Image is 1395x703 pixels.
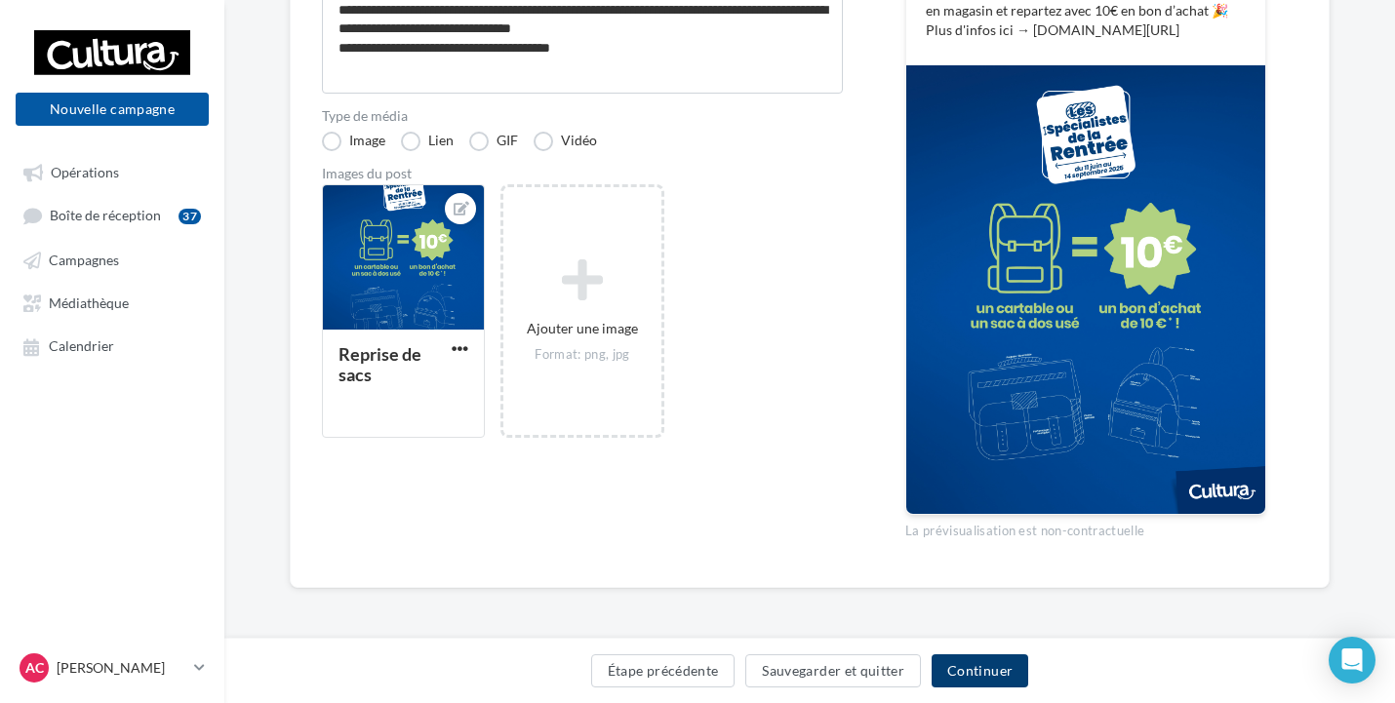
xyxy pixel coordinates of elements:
span: Campagnes [49,252,119,268]
div: Open Intercom Messenger [1329,637,1375,683]
div: 37 [179,209,201,224]
a: Boîte de réception37 [12,197,213,233]
div: La prévisualisation est non-contractuelle [905,515,1266,540]
span: Opérations [51,164,119,180]
button: Continuer [932,654,1028,687]
a: Campagnes [12,242,213,277]
button: Étape précédente [591,654,736,687]
label: Lien [401,132,454,151]
span: Médiathèque [49,294,129,311]
a: Opérations [12,154,213,189]
p: [PERSON_NAME] [57,658,186,678]
span: Boîte de réception [50,208,161,224]
button: Nouvelle campagne [16,93,209,126]
button: Sauvegarder et quitter [745,654,921,687]
label: GIF [469,132,518,151]
span: Calendrier [49,338,114,355]
label: Image [322,132,385,151]
a: Calendrier [12,328,213,363]
label: Vidéo [534,132,597,151]
span: AC [25,658,44,678]
div: Reprise de sacs [339,343,421,385]
div: Images du post [322,167,843,180]
a: Médiathèque [12,285,213,320]
label: Type de média [322,109,843,123]
a: AC [PERSON_NAME] [16,649,209,686]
